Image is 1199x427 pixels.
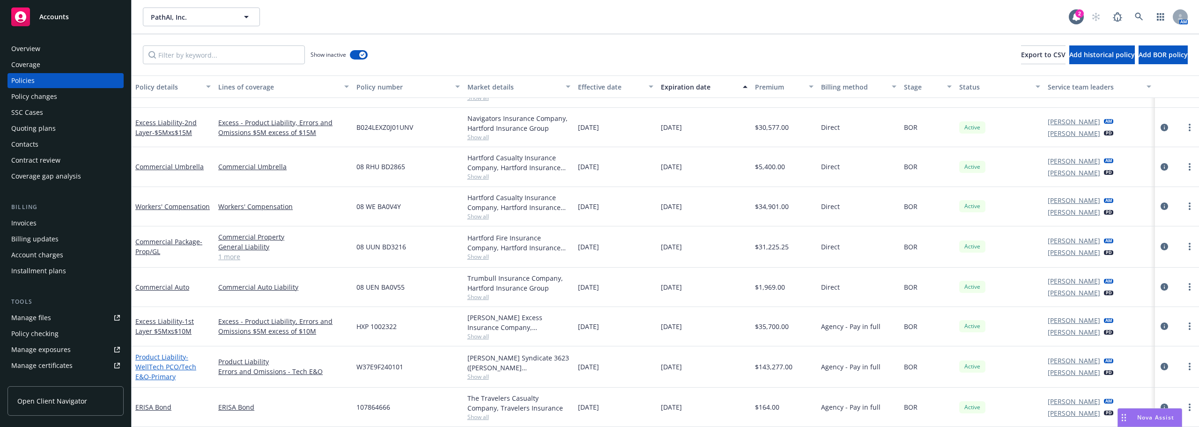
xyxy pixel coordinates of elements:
[135,118,197,137] span: - 2nd Layer-$5Mxs$15M
[7,247,124,262] a: Account charges
[904,82,941,92] div: Stage
[7,297,124,307] div: Tools
[11,169,81,184] div: Coverage gap analysis
[755,162,785,172] span: $5,400.00
[467,172,570,180] span: Show all
[661,202,682,211] span: [DATE]
[218,82,339,92] div: Lines of coverage
[1048,276,1100,286] a: [PERSON_NAME]
[135,317,194,336] a: Excess Liability
[1069,50,1135,59] span: Add historical policy
[467,82,560,92] div: Market details
[904,202,918,211] span: BOR
[1184,402,1195,413] a: more
[755,362,792,372] span: $143,277.00
[1048,288,1100,298] a: [PERSON_NAME]
[135,283,189,292] a: Commercial Auto
[467,153,570,172] div: Hartford Casualty Insurance Company, Hartford Insurance Group
[661,242,682,252] span: [DATE]
[1118,409,1130,427] div: Drag to move
[657,75,751,98] button: Expiration date
[218,316,349,336] a: Excess - Product Liability, Errors and Omissions $5M excess of $10M
[904,242,918,252] span: BOR
[963,283,982,291] span: Active
[7,137,124,152] a: Contacts
[218,282,349,292] a: Commercial Auto Liability
[7,4,124,30] a: Accounts
[11,57,40,72] div: Coverage
[1048,367,1100,377] a: [PERSON_NAME]
[218,202,349,211] a: Workers' Compensation
[218,252,349,262] a: 1 more
[661,402,682,412] span: [DATE]
[7,232,124,247] a: Billing updates
[661,322,682,331] span: [DATE]
[904,282,918,292] span: BOR
[661,162,682,172] span: [DATE]
[1048,207,1100,217] a: [PERSON_NAME]
[1184,321,1195,332] a: more
[1139,45,1188,64] button: Add BOR policy
[1048,315,1100,325] a: [PERSON_NAME]
[135,237,202,256] span: - Prop/GL
[356,242,406,252] span: 08 UUN BD3216
[1075,9,1084,18] div: 2
[7,216,124,231] a: Invoices
[1048,128,1100,138] a: [PERSON_NAME]
[11,73,35,88] div: Policies
[7,105,124,120] a: SSC Cases
[356,362,403,372] span: W37E9F240101
[7,358,124,373] a: Manage certificates
[1159,281,1170,292] a: circleInformation
[467,233,570,253] div: Hartford Fire Insurance Company, Hartford Insurance Group
[135,202,210,211] a: Workers' Compensation
[955,75,1044,98] button: Status
[218,162,349,172] a: Commercial Umbrella
[1048,356,1100,366] a: [PERSON_NAME]
[1159,241,1170,252] a: circleInformation
[7,326,124,341] a: Policy checking
[578,322,599,331] span: [DATE]
[39,13,69,21] span: Accounts
[578,162,599,172] span: [DATE]
[7,169,124,184] a: Coverage gap analysis
[821,282,840,292] span: Direct
[135,82,200,92] div: Policy details
[821,242,840,252] span: Direct
[821,322,881,331] span: Agency - Pay in full
[356,202,401,211] span: 08 WE BA0V4Y
[1118,408,1182,427] button: Nova Assist
[1184,201,1195,212] a: more
[755,82,804,92] div: Premium
[467,293,570,301] span: Show all
[1159,402,1170,413] a: circleInformation
[751,75,818,98] button: Premium
[1048,117,1100,127] a: [PERSON_NAME]
[356,122,413,132] span: B024LEXZ0J01UNV
[904,362,918,372] span: BOR
[467,393,570,413] div: The Travelers Casualty Company, Travelers Insurance
[578,202,599,211] span: [DATE]
[135,352,196,381] span: - WellTech PCO/Tech E&O-Primary
[821,402,881,412] span: Agency - Pay in full
[7,310,124,325] a: Manage files
[1021,50,1066,59] span: Export to CSV
[11,216,37,231] div: Invoices
[755,282,785,292] span: $1,969.00
[218,242,349,252] a: General Liability
[11,342,71,357] div: Manage exposures
[1159,161,1170,172] a: circleInformation
[574,75,657,98] button: Effective date
[311,51,346,59] span: Show inactive
[578,282,599,292] span: [DATE]
[215,75,353,98] button: Lines of coverage
[11,358,73,373] div: Manage certificates
[755,402,779,412] span: $164.00
[218,118,349,137] a: Excess - Product Liability, Errors and Omissions $5M excess of $15M
[1159,122,1170,133] a: circleInformation
[1184,361,1195,372] a: more
[904,162,918,172] span: BOR
[7,342,124,357] a: Manage exposures
[1048,195,1100,205] a: [PERSON_NAME]
[817,75,900,98] button: Billing method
